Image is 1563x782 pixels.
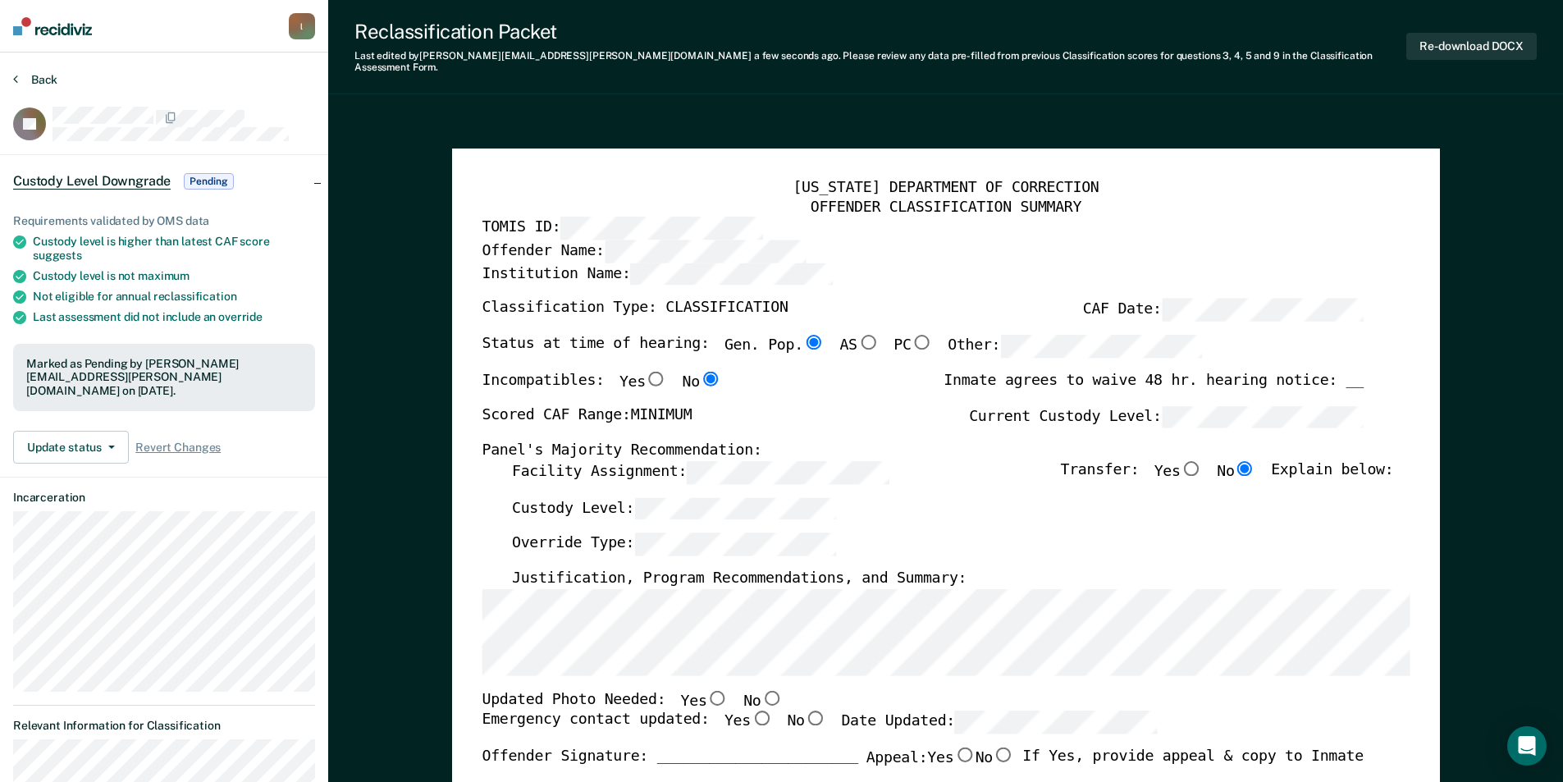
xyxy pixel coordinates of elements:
div: Marked as Pending by [PERSON_NAME][EMAIL_ADDRESS][PERSON_NAME][DOMAIN_NAME] on [DATE]. [26,357,302,398]
label: Gen. Pop. [724,335,824,358]
input: Yes [645,371,666,386]
label: Other: [948,335,1202,358]
span: override [218,310,263,323]
input: Facility Assignment: [687,460,889,483]
div: Last assessment did not include an [33,310,315,324]
div: Reclassification Packet [354,20,1406,43]
input: Offender Name: [604,240,806,263]
label: Offender Name: [482,240,807,263]
input: No [804,711,825,725]
label: Facility Assignment: [511,460,888,483]
dt: Incarceration [13,491,315,505]
label: Scored CAF Range: MINIMUM [482,405,692,428]
input: No [1234,460,1255,475]
div: Panel's Majority Recommendation: [482,441,1363,461]
div: Transfer: Explain below: [1060,460,1393,496]
div: [US_STATE] DEPARTMENT OF CORRECTION [482,178,1410,198]
label: PC [893,335,933,358]
div: OFFENDER CLASSIFICATION SUMMARY [482,198,1410,217]
label: CAF Date: [1082,299,1363,322]
dt: Relevant Information for Classification [13,719,315,733]
label: Institution Name: [482,263,832,286]
label: Current Custody Level: [969,405,1364,428]
span: Revert Changes [135,441,221,455]
input: Yes [750,711,771,725]
input: Institution Name: [630,263,832,286]
button: Back [13,72,57,87]
div: Emergency contact updated: [482,711,1157,747]
input: PC [911,335,932,350]
span: a few seconds ago [754,50,839,62]
label: Yes [680,690,728,711]
input: Date Updated: [954,711,1156,734]
label: Justification, Program Recommendations, and Summary: [511,569,966,588]
label: AS [839,335,879,358]
div: Status at time of hearing: [482,335,1202,371]
span: Custody Level Downgrade [13,173,171,190]
label: Yes [619,371,666,392]
label: Classification Type: CLASSIFICATION [482,299,788,322]
input: Yes [953,747,975,761]
label: No [743,690,783,711]
div: Custody level is not [33,269,315,283]
label: Yes [927,747,975,768]
label: No [787,711,826,734]
label: No [975,747,1014,768]
label: Yes [1154,460,1201,483]
div: Inmate agrees to waive 48 hr. hearing notice: __ [944,371,1364,405]
span: maximum [138,269,190,282]
div: Not eligible for annual [33,290,315,304]
input: No [699,371,720,386]
input: Gen. Pop. [802,335,824,350]
label: Date Updated: [841,711,1157,734]
button: Re-download DOCX [1406,33,1537,60]
input: Yes [1180,460,1201,475]
input: Custody Level: [634,496,836,519]
input: Override Type: [634,533,836,556]
input: Yes [706,690,728,705]
span: reclassification [153,290,237,303]
input: CAF Date: [1161,299,1363,322]
button: Update status [13,431,129,464]
div: Custody level is higher than latest CAF score [33,235,315,263]
div: Updated Photo Needed: [482,690,782,711]
input: Other: [1000,335,1202,358]
input: Current Custody Level: [1161,405,1363,428]
span: Pending [184,173,233,190]
label: Yes [724,711,771,734]
div: Open Intercom Messenger [1507,726,1547,766]
input: No [761,690,782,705]
img: Recidiviz [13,17,92,35]
button: l [289,13,315,39]
label: Override Type: [511,533,836,556]
div: Requirements validated by OMS data [13,214,315,228]
div: Incompatibles: [482,371,721,405]
label: No [1217,460,1256,483]
input: No [993,747,1014,761]
div: Last edited by [PERSON_NAME][EMAIL_ADDRESS][PERSON_NAME][DOMAIN_NAME] . Please review any data pr... [354,50,1406,74]
input: AS [857,335,878,350]
label: No [682,371,721,392]
label: TOMIS ID: [482,217,762,240]
span: suggests [33,249,82,262]
label: Appeal: [866,747,1014,781]
label: Custody Level: [511,496,836,519]
input: TOMIS ID: [560,217,762,240]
